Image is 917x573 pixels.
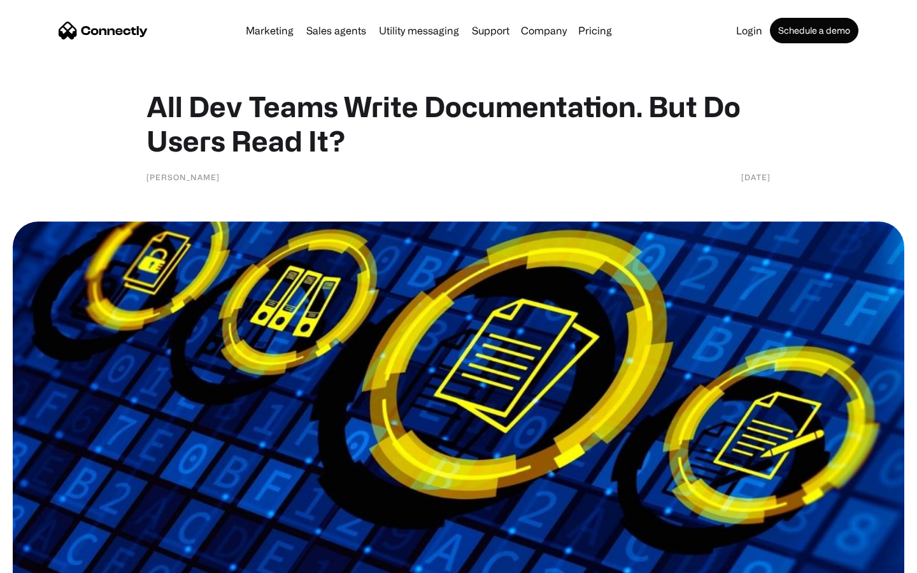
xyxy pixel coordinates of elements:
[25,551,76,569] ul: Language list
[146,89,771,158] h1: All Dev Teams Write Documentation. But Do Users Read It?
[573,25,617,36] a: Pricing
[770,18,858,43] a: Schedule a demo
[301,25,371,36] a: Sales agents
[741,171,771,183] div: [DATE]
[241,25,299,36] a: Marketing
[521,22,567,39] div: Company
[374,25,464,36] a: Utility messaging
[146,171,220,183] div: [PERSON_NAME]
[731,25,767,36] a: Login
[13,551,76,569] aside: Language selected: English
[467,25,515,36] a: Support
